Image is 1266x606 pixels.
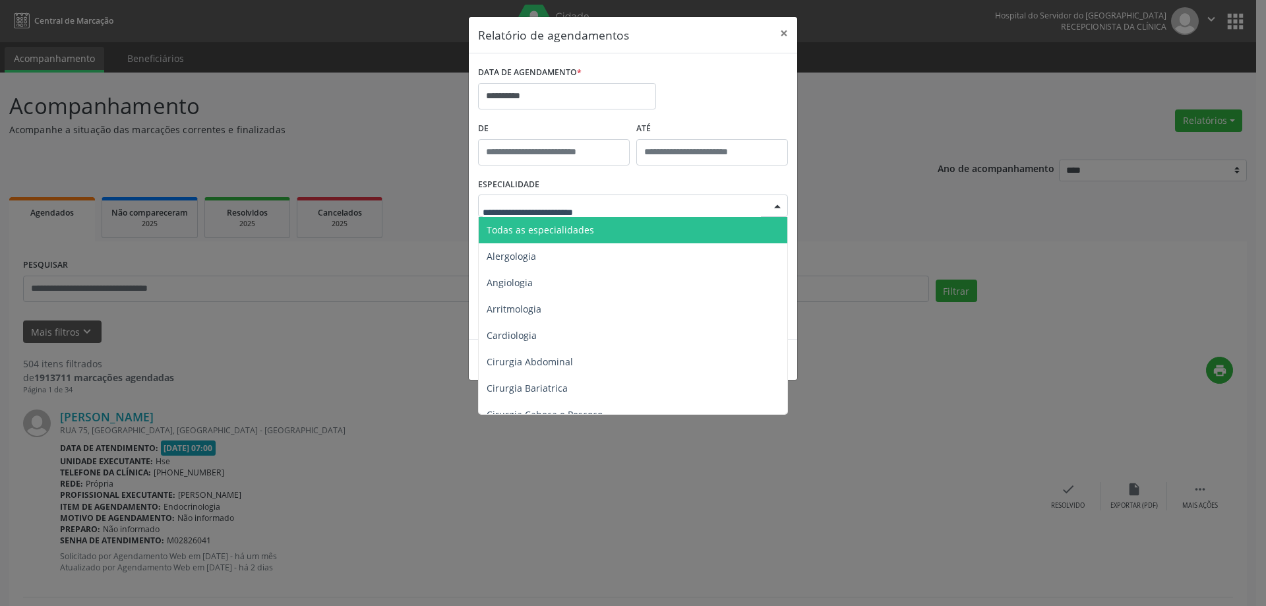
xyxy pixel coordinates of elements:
[771,17,797,49] button: Close
[487,382,568,394] span: Cirurgia Bariatrica
[487,250,536,262] span: Alergologia
[636,119,788,139] label: ATÉ
[478,175,539,195] label: ESPECIALIDADE
[487,329,537,342] span: Cardiologia
[487,276,533,289] span: Angiologia
[478,26,629,44] h5: Relatório de agendamentos
[487,303,541,315] span: Arritmologia
[487,408,603,421] span: Cirurgia Cabeça e Pescoço
[487,355,573,368] span: Cirurgia Abdominal
[478,119,630,139] label: De
[478,63,582,83] label: DATA DE AGENDAMENTO
[487,224,594,236] span: Todas as especialidades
